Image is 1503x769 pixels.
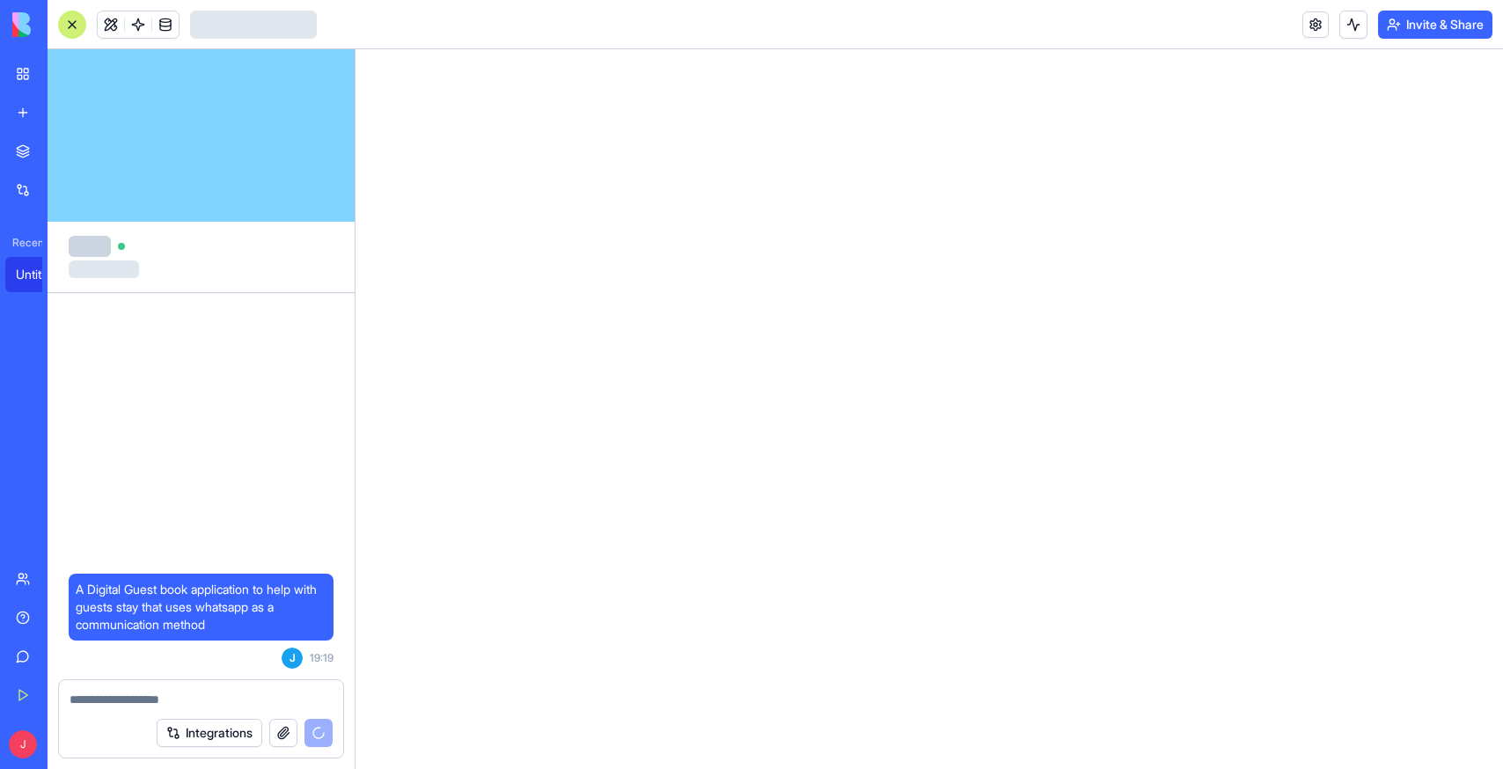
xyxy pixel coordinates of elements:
[5,236,42,250] span: Recent
[310,651,334,665] span: 19:19
[9,730,37,758] span: J
[12,12,121,37] img: logo
[282,648,303,669] span: J
[16,266,65,283] div: Untitled App
[157,719,262,747] button: Integrations
[5,257,76,292] a: Untitled App
[76,581,326,634] span: A Digital Guest book application to help with guests stay that uses whatsapp as a communication m...
[1378,11,1492,39] button: Invite & Share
